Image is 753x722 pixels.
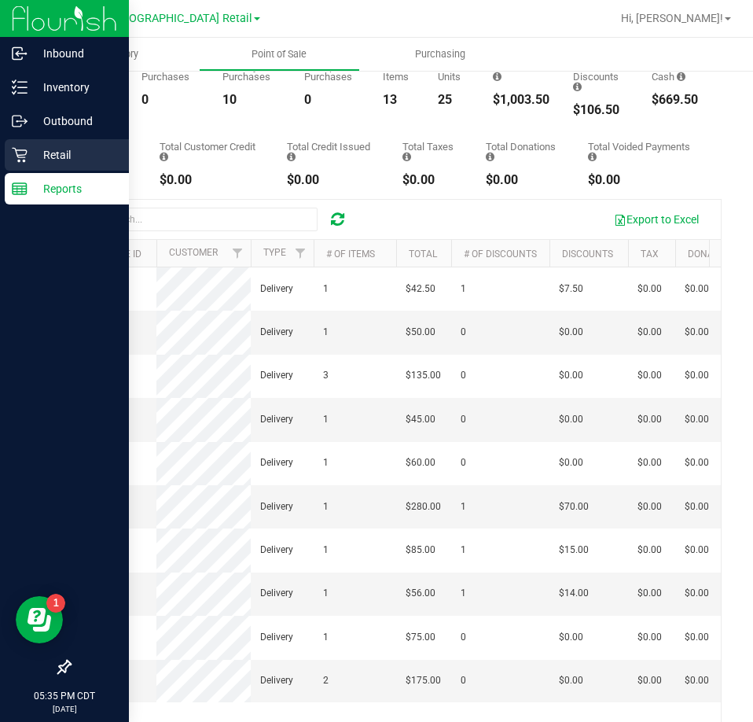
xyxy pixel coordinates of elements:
span: 1 [461,282,466,297]
span: $45.00 [406,412,435,427]
a: Filter [288,240,314,267]
inline-svg: Retail [12,147,28,163]
span: $14.00 [559,586,589,601]
div: $0.00 [402,174,463,186]
span: $0.00 [637,543,662,558]
div: Total Voided Payments [588,142,698,162]
span: 1 [323,630,329,645]
a: Type [263,247,286,258]
span: $42.50 [406,282,435,297]
div: Total Discounts [573,61,628,92]
div: Total Credit Issued [287,142,378,162]
div: 25 [438,94,470,106]
span: $0.00 [637,673,662,688]
span: 2 [323,673,329,688]
span: Hi, [PERSON_NAME]! [621,12,723,24]
div: Total Price [493,61,549,82]
div: In Store Purchases [141,61,199,82]
i: Sum of all round-up-to-next-dollar total price adjustments for all purchases in the date range. [486,152,494,162]
span: 1 [461,586,466,601]
span: Delivery [260,368,293,383]
span: $0.00 [559,368,583,383]
span: 3 [323,368,329,383]
p: 05:35 PM CDT [7,689,122,703]
i: Sum of all voided payment transaction amounts, excluding tips and transaction fees, for all purch... [588,152,597,162]
span: 0 [461,368,466,383]
div: 0 [304,94,359,106]
a: Customer [169,247,218,258]
span: $0.00 [685,543,709,558]
span: 0 [461,673,466,688]
span: $0.00 [685,412,709,427]
i: Sum of the discount values applied to the all purchases in the date range. [573,82,582,92]
span: Delivery [260,630,293,645]
div: $0.00 [486,174,564,186]
span: 1 [323,543,329,558]
span: $0.00 [685,325,709,340]
a: Total [409,249,437,260]
a: Discounts [562,249,613,260]
div: Total Cash [652,61,698,82]
span: 1 [323,455,329,470]
span: Purchasing [394,47,487,61]
div: 0 [141,94,199,106]
div: Total Taxes [402,142,463,162]
span: Delivery [260,412,293,427]
span: $0.00 [685,455,709,470]
inline-svg: Outbound [12,113,28,129]
span: $135.00 [406,368,441,383]
span: $0.00 [685,630,709,645]
inline-svg: Inbound [12,46,28,61]
span: $56.00 [406,586,435,601]
p: Inbound [28,44,122,63]
p: Reports [28,179,122,198]
div: Total Units [438,61,470,82]
div: $0.00 [160,174,263,186]
span: $280.00 [406,499,441,514]
span: $0.00 [685,499,709,514]
span: 1 [323,282,329,297]
div: $106.50 [573,104,628,116]
span: $0.00 [637,630,662,645]
i: Sum of the total taxes for all purchases in the date range. [402,152,411,162]
span: $0.00 [637,368,662,383]
span: Delivery [260,586,293,601]
span: Delivery [260,673,293,688]
p: Retail [28,146,122,164]
span: $0.00 [637,586,662,601]
span: $75.00 [406,630,435,645]
span: $7.50 [559,282,583,297]
span: 0 [461,455,466,470]
i: Sum of the successful, non-voided payments using account credit for all purchases in the date range. [160,152,168,162]
div: Total Donations [486,142,564,162]
span: $85.00 [406,543,435,558]
span: 1 [323,586,329,601]
div: 13 [383,94,414,106]
span: $175.00 [406,673,441,688]
span: $0.00 [559,673,583,688]
a: Donation [688,249,734,260]
span: Delivery [260,499,293,514]
iframe: Resource center unread badge [46,594,65,613]
span: Delivery [260,325,293,340]
div: Delivery Purchases [222,61,281,82]
span: $0.00 [559,455,583,470]
inline-svg: Inventory [12,79,28,95]
div: $0.00 [588,174,698,186]
div: $1,003.50 [493,94,549,106]
div: $0.00 [287,174,378,186]
span: $0.00 [685,368,709,383]
input: Search... [82,208,318,231]
span: $0.00 [637,412,662,427]
span: $0.00 [637,325,662,340]
span: $0.00 [685,282,709,297]
i: Sum of the successful, non-voided cash payment transactions for all purchases in the date range. ... [677,72,685,82]
a: # of Items [326,249,375,260]
inline-svg: Reports [12,181,28,197]
span: $0.00 [637,499,662,514]
span: $60.00 [406,455,435,470]
span: TX South-[GEOGRAPHIC_DATA] Retail [61,12,252,25]
span: 1 [323,499,329,514]
div: 10 [222,94,281,106]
